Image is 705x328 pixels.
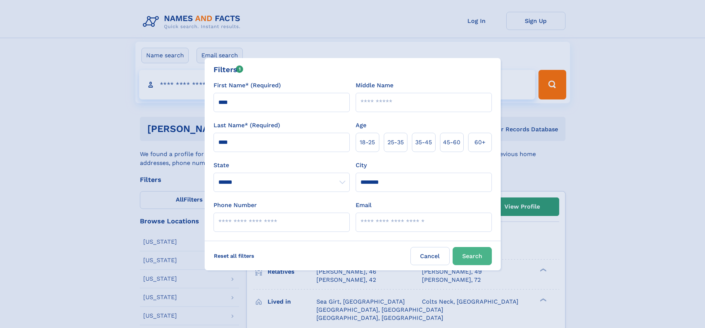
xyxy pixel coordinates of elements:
div: Filters [214,64,244,75]
label: Phone Number [214,201,257,210]
label: First Name* (Required) [214,81,281,90]
label: City [356,161,367,170]
label: Cancel [410,247,450,265]
span: 45‑60 [443,138,460,147]
label: State [214,161,350,170]
span: 35‑45 [415,138,432,147]
span: 60+ [474,138,486,147]
label: Last Name* (Required) [214,121,280,130]
label: Middle Name [356,81,393,90]
label: Email [356,201,372,210]
span: 18‑25 [360,138,375,147]
label: Reset all filters [209,247,259,265]
label: Age [356,121,366,130]
span: 25‑35 [387,138,404,147]
button: Search [453,247,492,265]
